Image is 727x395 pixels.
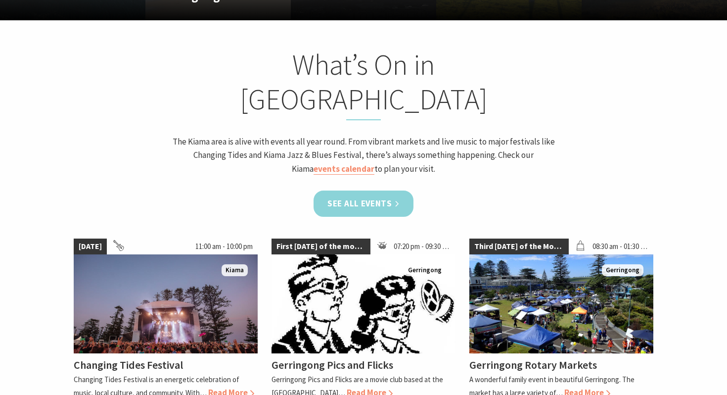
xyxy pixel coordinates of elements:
a: events calendar [314,163,374,175]
span: 11:00 am - 10:00 pm [190,239,258,254]
a: See all Events [314,191,413,217]
img: Changing Tides Main Stage [74,254,258,353]
h4: Changing Tides Festival [74,358,183,372]
p: The Kiama area is alive with events all year round. From vibrant markets and live music to major ... [170,135,557,176]
span: Third [DATE] of the Month [469,239,569,254]
span: Gerringong [404,264,446,277]
span: 07:20 pm - 09:30 pm [389,239,455,254]
img: Christmas Market and Street Parade [469,254,653,353]
span: First [DATE] of the month [272,239,370,254]
h4: Gerringong Pics and Flicks [272,358,393,372]
span: 08:30 am - 01:30 pm [588,239,653,254]
span: Kiama [222,264,248,277]
h2: What’s On in [GEOGRAPHIC_DATA] [170,48,557,120]
span: Gerringong [602,264,643,277]
h4: Gerringong Rotary Markets [469,358,597,372]
span: [DATE] [74,239,107,254]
